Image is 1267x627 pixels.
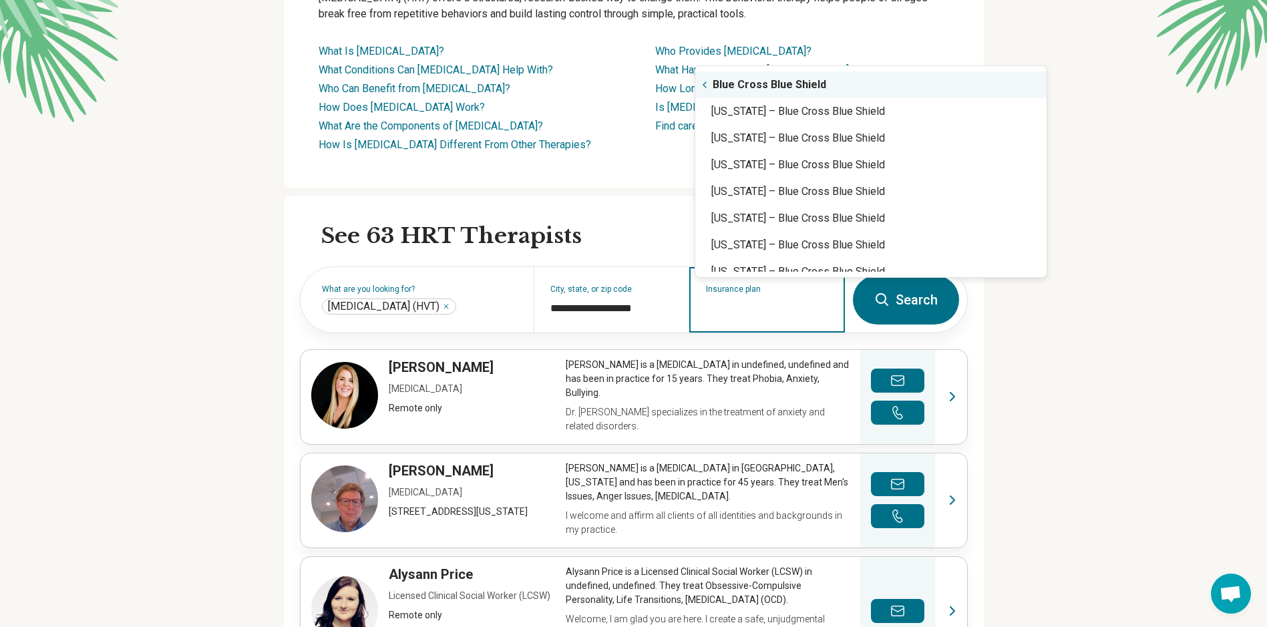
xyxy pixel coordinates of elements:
div: [US_STATE] – Blue Cross Blue Shield [695,232,1047,258]
button: Habit Reversal Training (HVT) [442,302,450,310]
a: Is [MEDICAL_DATA] Effective? [655,101,800,114]
a: How Does [MEDICAL_DATA] Work? [319,101,485,114]
button: Send a message [871,472,924,496]
a: How Is [MEDICAL_DATA] Different From Other Therapies? [319,138,591,151]
div: [US_STATE] – Blue Cross Blue Shield [695,98,1047,125]
button: Send a message [871,369,924,393]
div: Open chat [1211,574,1251,614]
button: Search [853,275,959,325]
a: What Happens During a [MEDICAL_DATA] Session? [655,63,896,76]
button: Send a message [871,599,924,623]
div: [US_STATE] – Blue Cross Blue Shield [695,178,1047,205]
div: Habit Reversal Training (HVT) [322,298,456,315]
a: What Are the Components of [MEDICAL_DATA]? [319,120,543,132]
button: Make a phone call [871,401,924,425]
a: Find care for you [655,120,733,132]
div: [US_STATE] – Blue Cross Blue Shield [695,152,1047,178]
div: [US_STATE] – Blue Cross Blue Shield [695,205,1047,232]
a: How Long Does [MEDICAL_DATA] Take? [655,82,846,95]
a: Who Provides [MEDICAL_DATA]? [655,45,811,57]
label: What are you looking for? [322,285,518,293]
h2: See 63 HRT Therapists [321,222,968,250]
div: [US_STATE] – Blue Cross Blue Shield [695,258,1047,285]
div: [US_STATE] – Blue Cross Blue Shield [695,125,1047,152]
div: Suggestions [695,71,1047,272]
a: What Is [MEDICAL_DATA]? [319,45,444,57]
a: Who Can Benefit from [MEDICAL_DATA]? [319,82,510,95]
a: What Conditions Can [MEDICAL_DATA] Help With? [319,63,553,76]
span: [MEDICAL_DATA] (HVT) [328,300,439,313]
div: Blue Cross Blue Shield [695,71,1047,98]
button: Make a phone call [871,504,924,528]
